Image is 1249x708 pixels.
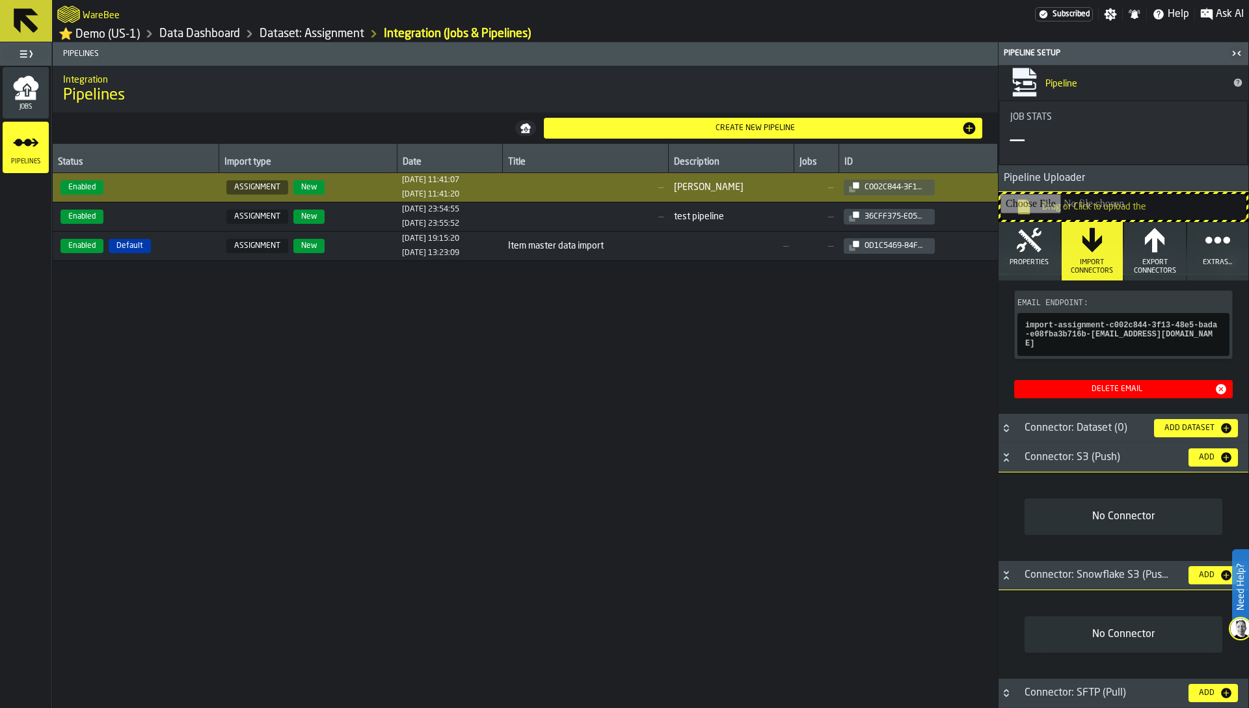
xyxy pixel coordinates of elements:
[1203,258,1232,267] span: Extras...
[402,176,459,185] div: Updated: N/A Created: N/A
[1014,290,1233,359] div: KeyValueItem-Email Endpoint
[859,183,930,192] div: c002c844-3f13-48e5-bada-e08fba3b716b
[674,211,789,222] span: test pipeline
[1025,423,1127,433] span: Connector: Dataset (0)
[999,170,1085,186] span: Pipeline Uploader
[999,414,1248,443] h3: title-section-[object Object]
[1001,49,1228,58] div: Pipeline Setup
[844,209,935,225] button: button-36cff375-e05b-4d3d-95ce-7ac0907f27b0
[999,423,1014,433] button: Button-[object Object]-closed
[1014,290,1233,359] button: Email Endpoint:import-assignment-c002c844-3f13-48e5-bada-e08fba3b716b-[EMAIL_ADDRESS][DOMAIN_NAME]
[999,452,1014,463] button: Button-Connector: S3 (Push)-open
[1195,7,1249,22] label: button-toggle-Ask AI
[402,190,459,199] span: 1756975280576
[1159,424,1220,433] div: Add Dataset
[59,27,140,42] a: link-to-/wh/i/103622fe-4b04-4da1-b95f-2619b9c959cc
[999,65,1248,100] div: title-
[224,157,392,170] div: Import type
[1035,7,1093,21] div: Menu Subscription
[1154,419,1238,437] button: button-Add Dataset
[3,67,49,119] li: menu Jobs
[58,49,998,59] span: Pipelines
[1035,509,1212,524] div: No Connector
[402,249,459,258] div: Updated: N/A Created: N/A
[1053,10,1090,19] span: Subscribed
[63,85,125,106] span: Pipelines
[508,241,664,251] span: Item master data import
[1010,112,1237,122] div: Title
[293,180,325,195] span: New
[402,249,459,258] span: 1747822989436
[1014,380,1233,398] button: button-Delete Email
[1084,299,1088,308] span: :
[60,210,103,224] span: Enabled
[1168,7,1189,22] span: Help
[1099,8,1122,21] label: button-toggle-Settings
[1189,566,1238,584] button: button-Add
[844,180,935,195] button: button-c002c844-3f13-48e5-bada-e08fba3b716b
[1194,688,1220,698] div: Add
[384,27,531,41] div: Integration (Jobs & Pipelines)
[226,210,288,224] span: ASSIGNMENT
[999,688,1014,698] button: Button-Connector: SFTP (Pull)-closed
[60,180,103,195] span: Enabled
[674,157,788,170] div: Description
[293,210,325,224] span: New
[57,26,651,42] nav: Breadcrumb
[1067,258,1118,275] span: Import Connectors
[999,443,1248,472] h3: title-section-Connector: S3 (Push)
[402,234,459,243] span: 1742231720561
[1189,684,1238,702] button: button-Add
[1017,450,1178,465] div: Connector: S3 (Push)
[999,42,1248,65] header: Pipeline Setup
[1017,685,1178,701] div: Connector: SFTP (Pull)
[402,234,459,243] div: Updated: N/A Created: N/A
[53,66,998,113] div: title-Pipelines
[226,180,288,195] span: ASSIGNMENT
[83,8,120,21] h2: Sub Title
[549,124,962,133] div: Create new pipeline
[508,211,664,222] span: —
[999,561,1248,590] h3: title-section-Connector: Snowflake S3 (Push)
[859,241,930,251] div: 0d1c5469-84f6-452e-9448-4dac6c1e15c5
[859,212,930,221] div: 36cff375-e05b-4d3d-95ce-7ac0907f27b0
[1025,321,1222,348] span: import-assignment-c002c844-3f13-48e5-bada-e08fba3b716b-[EMAIL_ADDRESS][DOMAIN_NAME]
[1194,453,1220,462] div: Add
[1233,551,1248,623] label: Need Help?
[1010,128,1025,154] div: —
[402,219,459,228] span: 1755636952415
[1228,46,1246,61] label: button-toggle-Close me
[799,157,833,170] div: Jobs
[293,239,325,253] span: New
[674,241,789,251] span: —
[63,72,987,85] h2: Sub Title
[260,27,364,41] a: link-to-/wh/i/103622fe-4b04-4da1-b95f-2619b9c959cc/data/assignments/
[508,182,664,193] span: —
[799,182,833,193] span: —
[1194,571,1220,580] div: Add
[226,239,288,253] span: ASSIGNMENT
[1010,112,1052,122] span: Job Stats
[1035,627,1212,642] div: No Connector
[402,205,459,214] div: Updated: N/A Created: N/A
[159,27,240,41] a: link-to-/wh/i/103622fe-4b04-4da1-b95f-2619b9c959cc/data
[999,570,1014,580] button: Button-Connector: Snowflake S3 (Push)-open
[1129,258,1181,275] span: Export Connectors
[58,157,213,170] div: Status
[1017,299,1229,308] div: Email Endpoint
[799,241,833,251] span: —
[1017,567,1178,583] div: Connector: Snowflake S3 (Push)
[402,176,459,185] span: 1756975267932
[3,158,49,165] span: Pipelines
[1035,7,1093,21] a: link-to-/wh/i/103622fe-4b04-4da1-b95f-2619b9c959cc/settings/billing
[515,120,536,136] button: button-
[1189,448,1238,467] button: button-Add
[1019,385,1215,394] div: Delete Email
[508,157,663,170] div: Title
[674,182,789,193] span: [PERSON_NAME]
[799,211,833,222] span: —
[844,238,935,254] button: button-0d1c5469-84f6-452e-9448-4dac6c1e15c5
[402,205,459,214] span: 1755636895585
[402,219,459,228] div: Updated: N/A Created: N/A
[3,122,49,174] li: menu Pipelines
